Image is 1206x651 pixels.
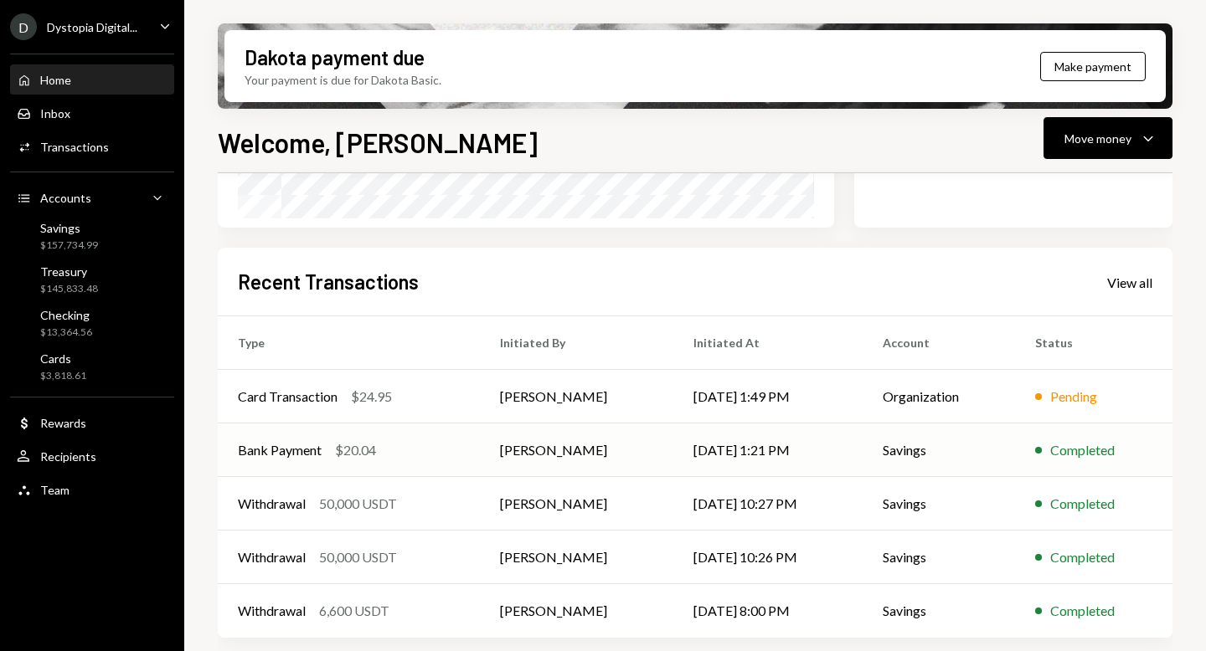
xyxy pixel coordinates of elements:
[10,182,174,213] a: Accounts
[1050,601,1115,621] div: Completed
[1107,274,1152,291] div: View all
[238,440,322,460] div: Bank Payment
[1107,273,1152,291] a: View all
[10,303,174,343] a: Checking$13,364.56
[673,423,863,477] td: [DATE] 1:21 PM
[1064,130,1131,147] div: Move money
[673,584,863,638] td: [DATE] 8:00 PM
[1050,440,1115,460] div: Completed
[40,282,98,296] div: $145,833.48
[480,370,673,423] td: [PERSON_NAME]
[238,494,306,514] div: Withdrawal
[10,131,174,161] a: Transactions
[40,308,92,322] div: Checking
[47,20,137,34] div: Dystopia Digital...
[40,73,71,87] div: Home
[40,351,86,366] div: Cards
[10,441,174,471] a: Recipients
[673,531,863,584] td: [DATE] 10:26 PM
[1015,316,1172,370] th: Status
[863,531,1016,584] td: Savings
[480,584,673,638] td: [PERSON_NAME]
[863,477,1016,531] td: Savings
[40,106,70,120] div: Inbox
[40,264,98,279] div: Treasury
[480,531,673,584] td: [PERSON_NAME]
[10,216,174,256] a: Savings$157,734.99
[40,416,86,430] div: Rewards
[238,547,306,567] div: Withdrawal
[319,547,397,567] div: 50,000 USDT
[10,408,174,438] a: Rewards
[10,259,174,300] a: Treasury$145,833.48
[238,387,338,407] div: Card Transaction
[10,346,174,387] a: Cards$3,818.61
[1040,52,1146,81] button: Make payment
[480,316,673,370] th: Initiated By
[863,316,1016,370] th: Account
[10,474,174,505] a: Team
[10,13,37,40] div: D
[1050,494,1115,514] div: Completed
[1050,387,1097,407] div: Pending
[335,440,376,460] div: $20.04
[40,221,98,235] div: Savings
[40,238,98,253] div: $157,734.99
[673,316,863,370] th: Initiated At
[319,601,389,621] div: 6,600 USDT
[40,325,92,340] div: $13,364.56
[480,423,673,477] td: [PERSON_NAME]
[245,44,425,71] div: Dakota payment due
[238,268,419,295] h2: Recent Transactions
[40,483,70,497] div: Team
[245,71,441,89] div: Your payment is due for Dakota Basic.
[218,126,538,159] h1: Welcome, [PERSON_NAME]
[673,477,863,531] td: [DATE] 10:27 PM
[863,423,1016,477] td: Savings
[10,64,174,95] a: Home
[40,191,91,205] div: Accounts
[218,316,480,370] th: Type
[40,369,86,383] div: $3,818.61
[238,601,306,621] div: Withdrawal
[863,584,1016,638] td: Savings
[1044,117,1172,159] button: Move money
[673,370,863,423] td: [DATE] 1:49 PM
[10,98,174,128] a: Inbox
[351,387,392,407] div: $24.95
[40,140,109,154] div: Transactions
[480,477,673,531] td: [PERSON_NAME]
[40,449,96,464] div: Recipients
[1050,547,1115,567] div: Completed
[863,370,1016,423] td: Organization
[319,494,397,514] div: 50,000 USDT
